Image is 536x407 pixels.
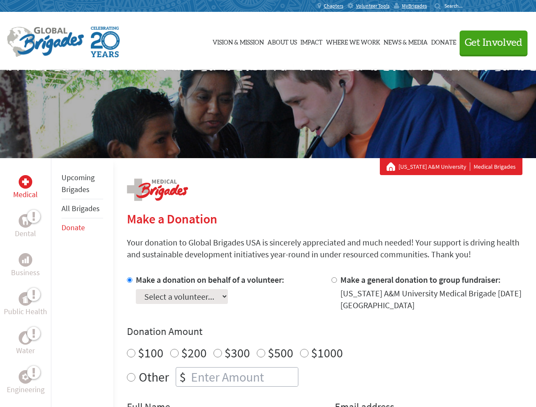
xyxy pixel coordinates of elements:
[13,175,38,201] a: MedicalMedical
[7,384,45,396] p: Engineering
[431,20,456,62] a: Donate
[311,345,343,361] label: $1000
[181,345,207,361] label: $200
[465,38,522,48] span: Get Involved
[4,306,47,318] p: Public Health
[91,27,120,57] img: Global Brigades Celebrating 20 Years
[267,20,297,62] a: About Us
[340,287,522,311] div: [US_STATE] A&M University Medical Brigade [DATE] [GEOGRAPHIC_DATA]
[356,3,390,9] span: Volunteer Tools
[7,27,84,57] img: Global Brigades Logo
[139,367,169,387] label: Other
[398,162,470,171] a: [US_STATE] A&M University
[225,345,250,361] label: $300
[444,3,469,9] input: Search...
[127,178,188,201] img: logo-medical.png
[127,325,522,338] h4: Donation Amount
[16,345,35,357] p: Water
[4,292,47,318] a: Public HealthPublic Health
[268,345,293,361] label: $500
[19,214,32,228] div: Dental
[127,237,522,260] p: Your donation to Global Brigades USA is sincerely appreciated and much needed! Your support is dr...
[62,173,95,194] a: Upcoming Brigades
[19,253,32,267] div: Business
[62,168,103,199] li: Upcoming Brigades
[19,175,32,189] div: Medical
[176,368,189,386] div: $
[326,20,380,62] a: Where We Work
[22,374,29,380] img: Engineering
[15,214,36,240] a: DentalDental
[384,20,428,62] a: News & Media
[213,20,264,62] a: Vision & Mission
[22,217,29,225] img: Dental
[11,253,40,279] a: BusinessBusiness
[300,20,323,62] a: Impact
[19,292,32,306] div: Public Health
[19,370,32,384] div: Engineering
[340,274,501,285] label: Make a general donation to group fundraiser:
[62,203,100,213] a: All Brigades
[22,333,29,343] img: Water
[136,274,284,285] label: Make a donation on behalf of a volunteer:
[402,3,427,9] span: MyBrigades
[22,295,29,303] img: Public Health
[324,3,343,9] span: Chapters
[13,189,38,201] p: Medical
[460,31,528,55] button: Get Involved
[62,218,103,237] li: Donate
[62,199,103,218] li: All Brigades
[189,368,298,386] input: Enter Amount
[7,370,45,396] a: EngineeringEngineering
[62,223,85,232] a: Donate
[387,162,516,171] div: Medical Brigades
[22,178,29,185] img: Medical
[11,267,40,279] p: Business
[19,331,32,345] div: Water
[127,211,522,226] h2: Make a Donation
[138,345,163,361] label: $100
[22,256,29,263] img: Business
[15,228,36,240] p: Dental
[16,331,35,357] a: WaterWater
